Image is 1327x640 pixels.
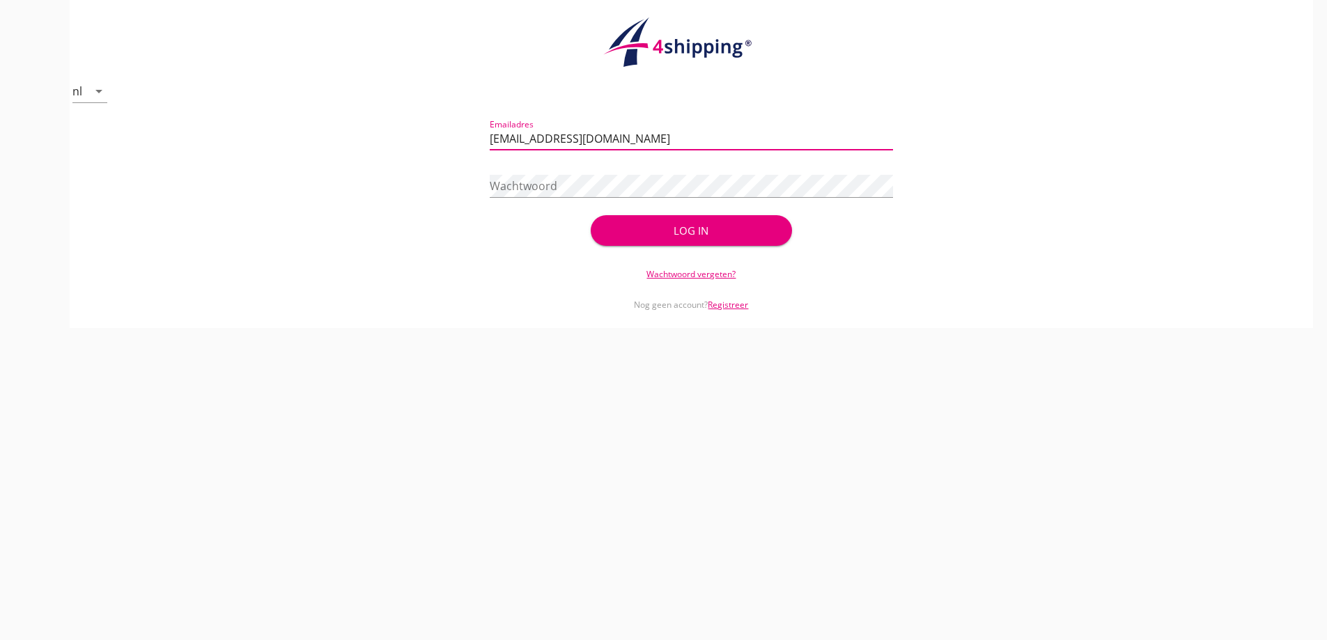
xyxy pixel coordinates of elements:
div: Log in [613,223,770,239]
div: nl [72,85,82,97]
a: Wachtwoord vergeten? [646,268,736,280]
button: Log in [591,215,792,246]
a: Registreer [708,299,748,311]
i: arrow_drop_down [91,83,107,100]
img: logo.1f945f1d.svg [601,17,782,68]
input: Emailadres [490,127,893,150]
div: Nog geen account? [490,281,893,311]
